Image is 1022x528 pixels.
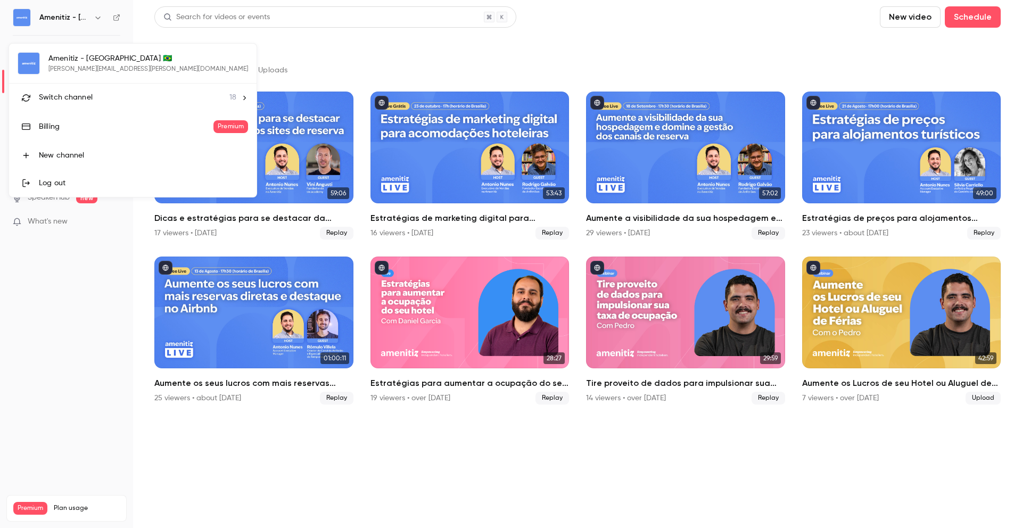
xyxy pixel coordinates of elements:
[213,120,248,133] span: Premium
[39,178,248,188] div: Log out
[229,92,236,103] span: 18
[39,92,93,103] span: Switch channel
[39,150,248,161] div: New channel
[39,121,213,132] div: Billing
